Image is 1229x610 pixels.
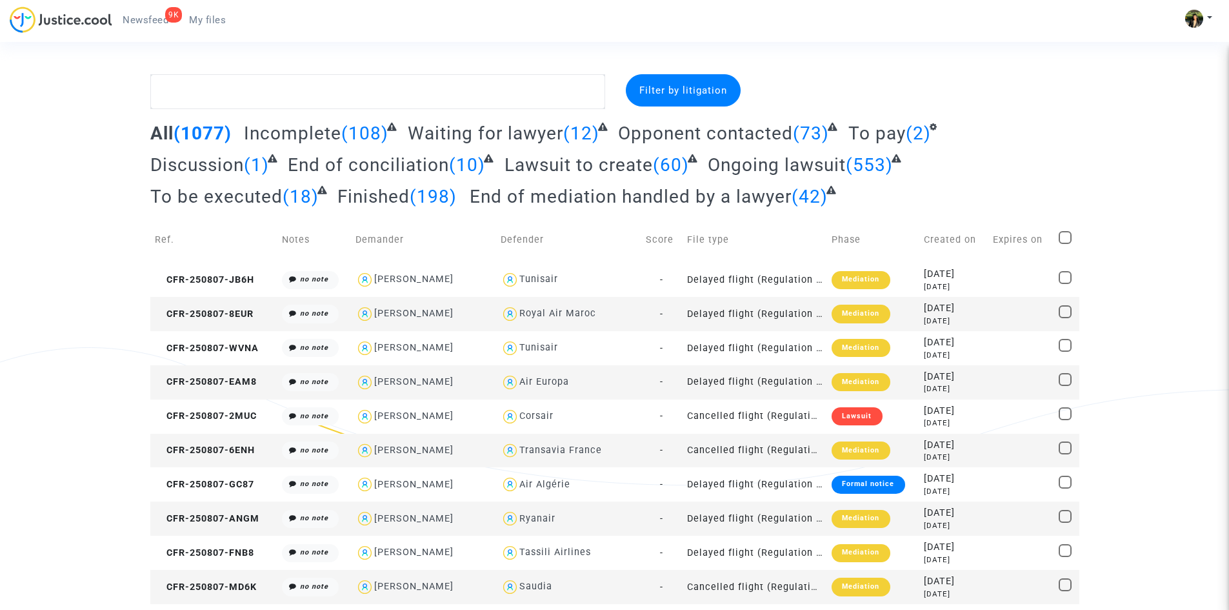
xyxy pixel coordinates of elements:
i: no note [300,480,328,488]
span: (60) [653,154,689,176]
span: CFR-250807-6ENH [155,445,255,456]
div: [PERSON_NAME] [374,342,454,353]
span: - [660,479,663,490]
td: Cancelled flight (Regulation EC 261/2004) [683,400,828,434]
span: Discussion [150,154,244,176]
span: Incomplete [244,123,341,144]
span: - [660,582,663,593]
span: My files [189,14,226,26]
div: Tunisair [519,274,558,285]
img: ACg8ocIHv2cjDDKoFJhKpOjfbZYKSpwDZ1OyqKQUd1LFOvruGOPdCw=s96-c [1185,10,1203,28]
img: icon-user.svg [501,339,519,358]
div: [DATE] [924,281,984,292]
img: icon-user.svg [501,373,519,392]
i: no note [300,514,328,522]
span: - [660,513,663,524]
div: [DATE] [924,267,984,281]
span: (553) [846,154,893,176]
div: [DATE] [924,350,984,361]
span: Ongoing lawsuit [708,154,846,176]
i: no note [300,343,328,352]
td: File type [683,217,828,263]
div: [DATE] [924,574,984,589]
img: jc-logo.svg [10,6,112,33]
div: [DATE] [924,472,984,486]
div: [DATE] [924,316,984,327]
span: - [660,376,663,387]
div: Formal notice [832,476,904,494]
div: [PERSON_NAME] [374,445,454,456]
td: Defender [496,217,641,263]
span: - [660,411,663,422]
img: icon-user.svg [355,475,374,494]
span: (1) [244,154,269,176]
div: Air Europa [519,376,569,387]
div: [PERSON_NAME] [374,479,454,490]
div: Tunisair [519,342,558,353]
td: Delayed flight (Regulation EC 261/2004) [683,331,828,365]
td: Score [641,217,683,263]
img: icon-user.svg [355,544,374,562]
td: Cancelled flight (Regulation EC 261/2004) [683,434,828,468]
td: Delayed flight (Regulation EC 261/2004) [683,467,828,502]
td: Delayed flight (Regulation EC 261/2004) [683,365,828,400]
img: icon-user.svg [501,509,519,528]
span: CFR-250807-8EUR [155,309,254,320]
div: Royal Air Maroc [519,308,596,319]
div: Mediation [832,373,890,391]
span: All [150,123,174,144]
div: [DATE] [924,520,984,531]
span: - [660,547,663,558]
div: [DATE] [924,418,984,429]
i: no note [300,275,328,283]
div: [DATE] [924,336,984,350]
td: Notes [277,217,351,263]
td: Ref. [150,217,278,263]
td: Delayed flight (Regulation EC 261/2004) [683,297,828,331]
td: Cancelled flight (Regulation EC 261/2004) [683,570,828,604]
div: Mediation [832,442,890,460]
div: [PERSON_NAME] [374,274,454,285]
span: (12) [563,123,599,144]
img: icon-user.svg [355,442,374,460]
span: Opponent contacted [618,123,793,144]
img: icon-user.svg [501,578,519,596]
span: CFR-250807-FNB8 [155,547,254,558]
span: CFR-250807-GC87 [155,479,254,490]
span: (73) [793,123,829,144]
td: Delayed flight (Regulation EC 261/2004) [683,263,828,297]
div: Mediation [832,305,890,323]
img: icon-user.svg [501,544,519,562]
div: [DATE] [924,370,984,384]
div: Mediation [832,578,890,596]
span: Waiting for lawyer [408,123,563,144]
img: icon-user.svg [355,305,374,323]
span: End of conciliation [288,154,449,176]
div: Saudia [519,581,552,592]
div: [DATE] [924,438,984,452]
img: icon-user.svg [501,475,519,494]
div: [DATE] [924,404,984,418]
td: Expires on [988,217,1054,263]
div: [DATE] [924,486,984,497]
div: [DATE] [924,383,984,394]
td: Delayed flight (Regulation EC 261/2004) [683,502,828,536]
img: icon-user.svg [355,270,374,289]
td: Created on [919,217,988,263]
span: - [660,309,663,320]
a: 9KNewsfeed [112,10,179,30]
div: Corsair [519,411,554,422]
img: icon-user.svg [501,305,519,323]
span: (1077) [174,123,232,144]
i: no note [300,582,328,591]
div: [PERSON_NAME] [374,308,454,319]
td: Demander [351,217,496,263]
img: icon-user.svg [355,339,374,358]
span: End of mediation handled by a lawyer [470,186,792,207]
td: Phase [827,217,919,263]
img: icon-user.svg [355,578,374,596]
span: (42) [792,186,828,207]
span: Newsfeed [123,14,168,26]
a: My files [179,10,236,30]
div: [DATE] [924,589,984,600]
